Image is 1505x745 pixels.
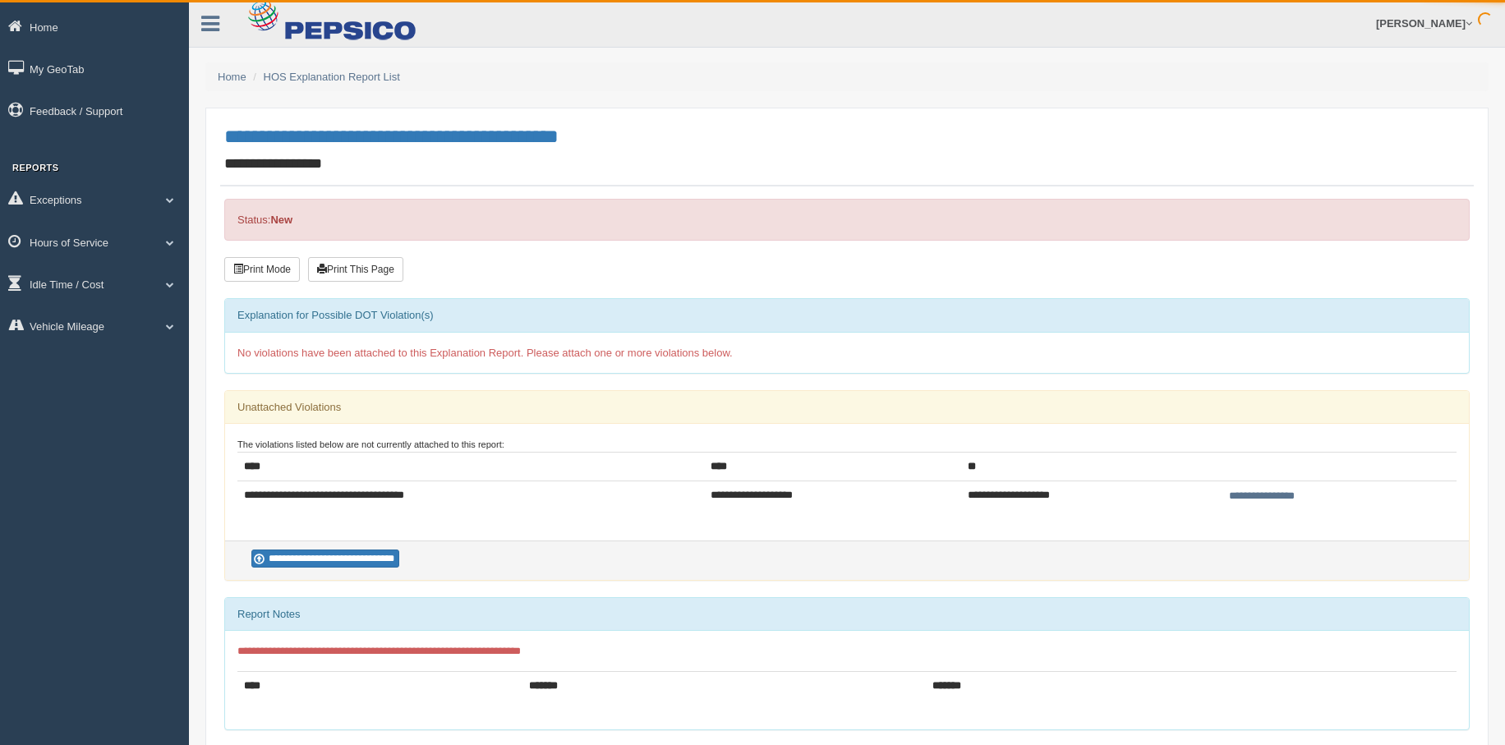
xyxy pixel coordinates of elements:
[308,257,403,282] button: Print This Page
[225,391,1469,424] div: Unattached Violations
[224,257,300,282] button: Print Mode
[224,199,1470,241] div: Status:
[270,214,292,226] strong: New
[225,299,1469,332] div: Explanation for Possible DOT Violation(s)
[264,71,400,83] a: HOS Explanation Report List
[218,71,246,83] a: Home
[237,439,504,449] small: The violations listed below are not currently attached to this report:
[237,347,733,359] span: No violations have been attached to this Explanation Report. Please attach one or more violations...
[225,598,1469,631] div: Report Notes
